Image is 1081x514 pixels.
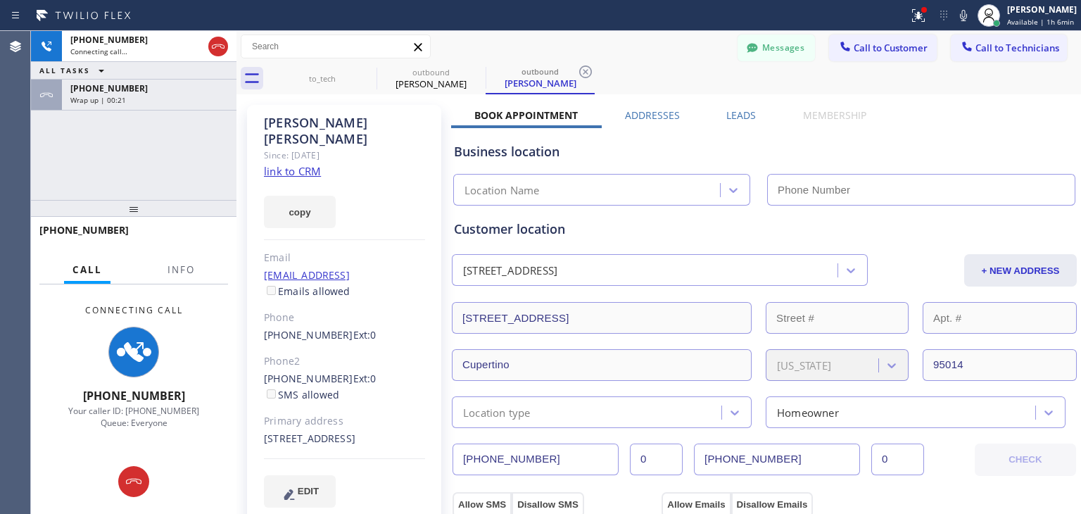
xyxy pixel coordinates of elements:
[951,35,1067,61] button: Call to Technicians
[353,372,377,385] span: Ext: 0
[269,73,375,84] div: to_tech
[463,263,557,279] div: [STREET_ADDRESS]
[975,42,1059,54] span: Call to Technicians
[264,147,425,163] div: Since: [DATE]
[964,254,1077,287] button: + NEW ADDRESS
[39,65,90,75] span: ALL TASKS
[70,82,148,94] span: [PHONE_NUMBER]
[39,223,129,237] span: [PHONE_NUMBER]
[803,108,866,122] label: Membership
[241,35,430,58] input: Search
[378,67,484,77] div: outbound
[1007,4,1077,15] div: [PERSON_NAME]
[264,115,425,147] div: [PERSON_NAME] [PERSON_NAME]
[264,353,425,370] div: Phone2
[854,42,928,54] span: Call to Customer
[208,37,228,56] button: Hang up
[464,182,540,199] div: Location Name
[264,475,336,508] button: EDIT
[264,310,425,326] div: Phone
[159,256,203,284] button: Info
[452,349,752,381] input: City
[454,220,1075,239] div: Customer location
[68,405,199,429] span: Your caller ID: [PHONE_NUMBER] Queue: Everyone
[167,263,195,276] span: Info
[267,286,276,295] input: Emails allowed
[378,63,484,94] div: Garry Latshaw
[70,95,126,105] span: Wrap up | 00:21
[766,302,909,334] input: Street #
[975,444,1076,476] button: CHECK
[487,63,593,93] div: Garry Latshaw
[453,444,619,475] input: Phone Number
[70,34,148,46] span: [PHONE_NUMBER]
[264,196,336,228] button: copy
[118,466,149,497] button: Hang up
[85,304,183,316] span: Connecting Call
[452,302,752,334] input: Address
[264,388,339,401] label: SMS allowed
[264,164,321,178] a: link to CRM
[738,35,815,61] button: Messages
[777,404,839,420] div: Homeowner
[353,328,377,341] span: Ext: 0
[72,263,102,276] span: Call
[474,108,578,122] label: Book Appointment
[70,46,127,56] span: Connecting call…
[630,444,683,475] input: Ext.
[694,444,860,475] input: Phone Number 2
[298,486,319,496] span: EDIT
[954,6,973,25] button: Mute
[264,413,425,430] div: Primary address
[767,174,1075,206] input: Phone Number
[726,108,756,122] label: Leads
[64,256,110,284] button: Call
[264,431,425,447] div: [STREET_ADDRESS]
[31,62,118,79] button: ALL TASKS
[264,250,425,266] div: Email
[267,389,276,399] input: SMS allowed
[625,108,680,122] label: Addresses
[454,142,1075,161] div: Business location
[264,268,350,282] a: [EMAIL_ADDRESS]
[83,388,185,403] span: [PHONE_NUMBER]
[871,444,924,475] input: Ext. 2
[923,349,1077,381] input: ZIP
[487,77,593,89] div: [PERSON_NAME]
[264,284,350,298] label: Emails allowed
[829,35,937,61] button: Call to Customer
[923,302,1077,334] input: Apt. #
[264,372,353,385] a: [PHONE_NUMBER]
[487,66,593,77] div: outbound
[463,404,531,420] div: Location type
[264,328,353,341] a: [PHONE_NUMBER]
[378,77,484,90] div: [PERSON_NAME]
[1007,17,1074,27] span: Available | 1h 6min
